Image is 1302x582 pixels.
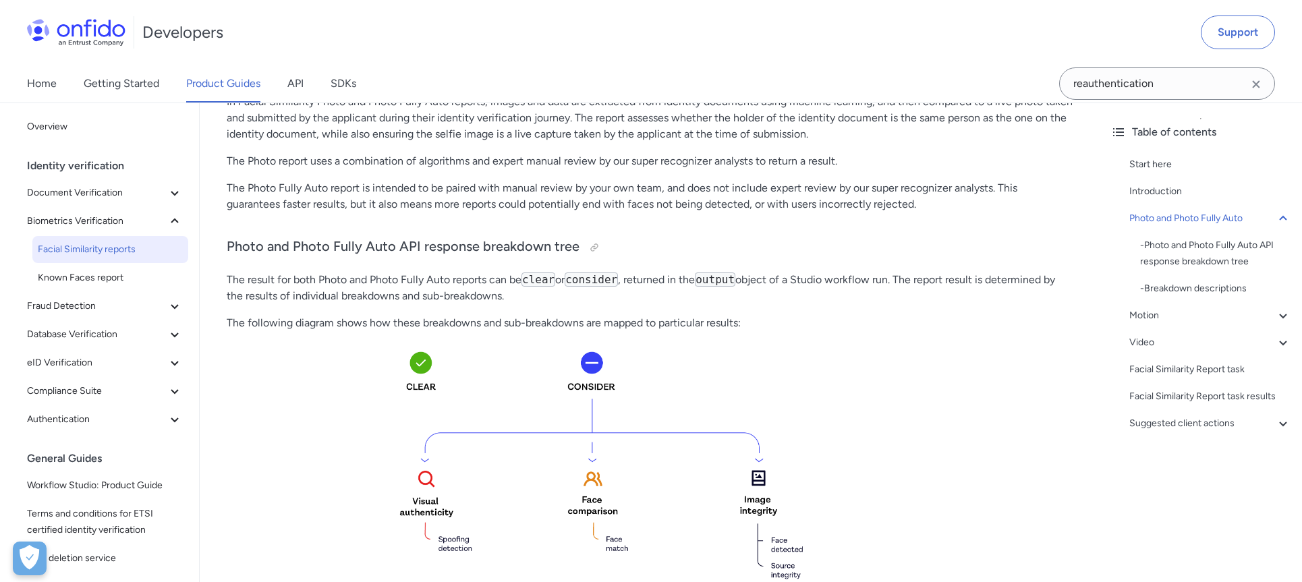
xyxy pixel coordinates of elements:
[22,472,188,499] a: Workflow Studio: Product Guide
[27,152,194,179] div: Identity verification
[38,270,183,286] span: Known Faces report
[27,477,183,494] span: Workflow Studio: Product Guide
[22,293,188,320] button: Fraud Detection
[27,65,57,103] a: Home
[227,153,1073,169] p: The Photo report uses a combination of algorithms and expert manual review by our super recognize...
[22,208,188,235] button: Biometrics Verification
[13,542,47,575] div: Cookie Preferences
[1129,361,1291,378] a: Facial Similarity Report task
[32,264,188,291] a: Known Faces report
[1140,237,1291,270] div: - Photo and Photo Fully Auto API response breakdown tree
[27,213,167,229] span: Biometrics Verification
[84,65,159,103] a: Getting Started
[27,326,167,343] span: Database Verification
[287,65,304,103] a: API
[1129,183,1291,200] a: Introduction
[1140,281,1291,297] a: -Breakdown descriptions
[227,180,1073,212] p: The Photo Fully Auto report is intended to be paired with manual review by your own team, and doe...
[227,315,1073,331] p: The following diagram shows how these breakdowns and sub-breakdowns are mapped to particular resu...
[27,119,183,135] span: Overview
[521,272,555,287] code: clear
[1059,67,1275,100] input: Onfido search input field
[1129,210,1291,227] a: Photo and Photo Fully Auto
[1140,281,1291,297] div: - Breakdown descriptions
[1201,16,1275,49] a: Support
[22,378,188,405] button: Compliance Suite
[27,298,167,314] span: Fraud Detection
[142,22,223,43] h1: Developers
[22,321,188,348] button: Database Verification
[22,406,188,433] button: Authentication
[22,545,188,572] a: Data deletion service
[13,542,47,575] button: Open Preferences
[27,411,167,428] span: Authentication
[22,349,188,376] button: eID Verification
[227,272,1073,304] p: The result for both Photo and Photo Fully Auto reports can be or , returned in the object of a St...
[27,550,183,566] span: Data deletion service
[227,237,1073,258] h3: Photo and Photo Fully Auto API response breakdown tree
[22,179,188,206] button: Document Verification
[27,383,167,399] span: Compliance Suite
[1248,76,1264,92] svg: Clear search field button
[1129,334,1291,351] a: Video
[1129,156,1291,173] a: Start here
[1129,308,1291,324] a: Motion
[27,445,194,472] div: General Guides
[22,500,188,544] a: Terms and conditions for ETSI certified identity verification
[1129,415,1291,432] a: Suggested client actions
[22,113,188,140] a: Overview
[695,272,735,287] code: output
[27,185,167,201] span: Document Verification
[27,355,167,371] span: eID Verification
[186,65,260,103] a: Product Guides
[38,241,183,258] span: Facial Similarity reports
[32,236,188,263] a: Facial Similarity reports
[1140,237,1291,270] a: -Photo and Photo Fully Auto API response breakdown tree
[1110,124,1291,140] div: Table of contents
[27,506,183,538] span: Terms and conditions for ETSI certified identity verification
[331,65,356,103] a: SDKs
[565,272,618,287] code: consider
[27,19,125,46] img: Onfido Logo
[1129,388,1291,405] a: Facial Similarity Report task results
[227,94,1073,142] p: In Facial Similarity Photo and Photo Fully Auto reports, images and data are extracted from ident...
